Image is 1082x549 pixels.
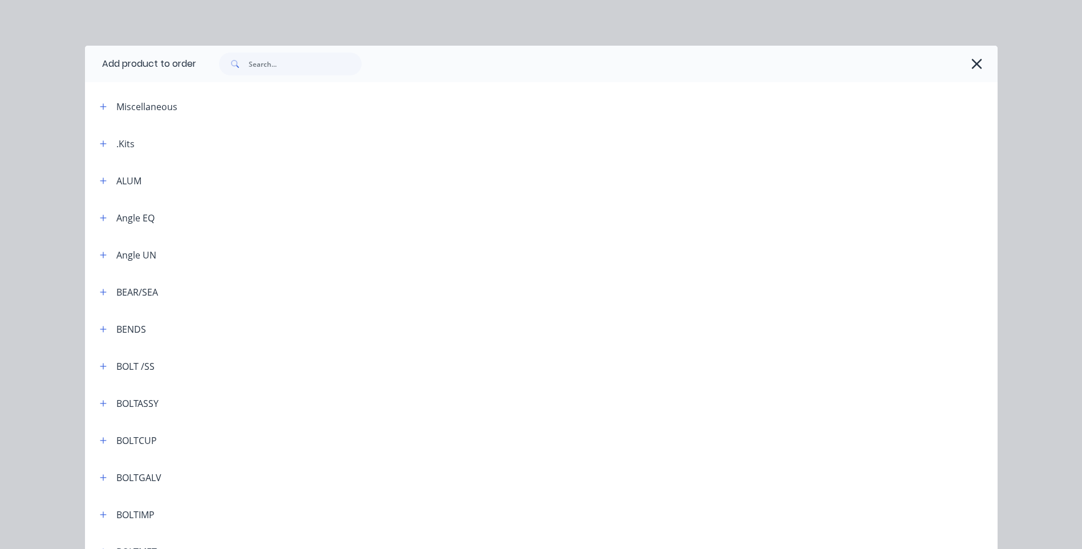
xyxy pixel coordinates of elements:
div: BEAR/SEA [116,285,158,299]
div: Add product to order [85,46,196,82]
div: BENDS [116,322,146,336]
div: BOLT /SS [116,360,155,373]
input: Search... [249,53,362,75]
div: .Kits [116,137,135,151]
div: ALUM [116,174,141,188]
div: BOLTCUP [116,434,157,447]
div: Angle EQ [116,211,155,225]
div: BOLTASSY [116,397,159,410]
div: Angle UN [116,248,156,262]
div: BOLTIMP [116,508,155,522]
div: BOLTGALV [116,471,161,485]
div: Miscellaneous [116,100,177,114]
